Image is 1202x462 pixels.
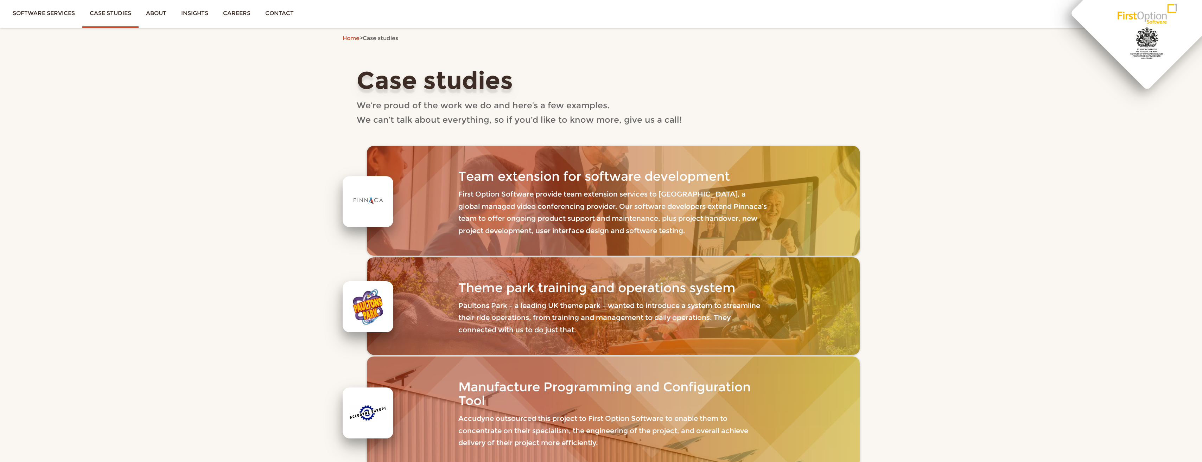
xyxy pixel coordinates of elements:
p: Paultons Park – a leading UK theme park – wanted to introduce a system to streamline their ride o... [458,300,768,336]
a: Team extension for software development First Option Software provide team extension services to ... [367,146,859,255]
span: Case studies [363,35,398,41]
span: We’re proud of the work we do and here’s a few examples. [357,100,610,110]
h1: Case studies [357,67,846,94]
p: First Option Software provide team extension services to [GEOGRAPHIC_DATA], a global managed vide... [458,188,768,237]
h3: Team extension for software development [458,169,768,184]
div: > [343,33,860,43]
p: Accudyne outsourced this project to First Option Software to enable them to concentrate on their ... [458,412,768,449]
a: Theme park training and operations system Paultons Park – a leading UK theme park – wanted to int... [367,257,859,355]
h3: Theme park training and operations system [458,281,768,295]
span: We can’t talk about everything, so if you’d like to know more, give us a call! [357,115,682,125]
a: Home [343,35,360,41]
h3: Manufacture Programming and Configuration Tool [458,380,768,408]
